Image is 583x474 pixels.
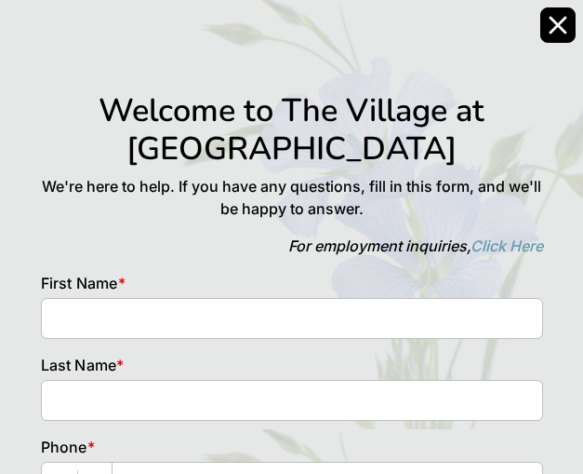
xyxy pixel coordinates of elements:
[41,175,543,220] p: We're here to help. If you have any questions, fill in this form, and we'll be happy to answer.
[41,235,543,257] p: For employment inquiries,
[41,438,87,456] span: Phone
[41,356,117,374] span: Last Name
[41,91,543,168] h1: Welcome to The Village at [GEOGRAPHIC_DATA]
[540,7,576,43] button: Close
[470,237,543,255] a: Click Here
[41,274,118,292] span: First Name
